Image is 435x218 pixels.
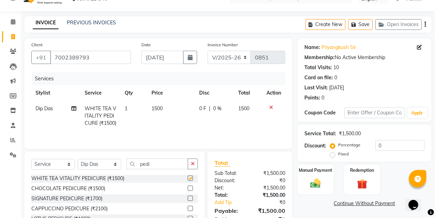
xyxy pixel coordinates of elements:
[375,19,422,30] button: Open Invoices
[31,51,51,64] button: +91
[333,64,339,71] div: 10
[338,142,360,148] label: Percentage
[209,170,250,177] div: Sub Total:
[121,85,147,101] th: Qty
[307,178,324,189] img: _cash.svg
[250,177,291,184] div: ₹0
[147,85,195,101] th: Price
[299,200,430,207] a: Continue Without Payment
[250,207,291,215] div: ₹1,500.00
[304,64,332,71] div: Total Visits:
[31,175,124,182] div: WHITE TEA VITALITY PEDICURE (₹1500)
[338,151,349,157] label: Fixed
[213,105,222,112] span: 0 %
[304,130,336,137] div: Service Total:
[32,72,290,85] div: Services
[199,105,206,112] span: 0 F
[344,107,404,118] input: Enter Offer / Coupon Code
[334,74,337,81] div: 0
[354,178,371,191] img: _gift.svg
[299,167,332,173] label: Manual Payment
[304,44,320,51] div: Name:
[339,130,361,137] div: ₹1,500.00
[209,199,257,206] a: Add Tip
[195,85,234,101] th: Disc
[215,159,231,167] span: Total
[250,192,291,199] div: ₹1,500.00
[125,105,127,112] span: 1
[209,177,250,184] div: Discount:
[209,184,250,192] div: Net:
[209,192,250,199] div: Total:
[304,94,320,102] div: Points:
[238,105,249,112] span: 1500
[31,195,102,202] div: SIGNATURE PEDICURE (₹1700)
[304,109,344,116] div: Coupon Code
[257,199,290,206] div: ₹0
[31,85,80,101] th: Stylist
[304,54,425,61] div: No Active Membership
[50,51,131,64] input: Search by Name/Mobile/Email/Code
[209,105,210,112] span: |
[209,207,250,215] div: Payable:
[329,84,344,91] div: [DATE]
[208,42,238,48] label: Invoice Number
[321,44,356,51] a: Priyangkush Sir
[36,105,53,112] span: Dip Das
[67,19,116,26] a: PREVIOUS INVOICES
[304,142,326,150] div: Discount:
[348,19,373,30] button: Save
[350,167,374,173] label: Redemption
[152,105,163,112] span: 1500
[31,185,105,192] div: CHOCOLATE PEDICURE (₹1500)
[304,84,328,91] div: Last Visit:
[126,159,188,169] input: Search or Scan
[407,108,427,118] button: Apply
[234,85,262,101] th: Total
[31,42,42,48] label: Client
[141,42,151,48] label: Date
[406,190,428,211] iframe: chat widget
[33,17,59,29] a: INVOICE
[304,54,335,61] div: Membership:
[80,85,121,101] th: Service
[321,94,324,102] div: 0
[250,184,291,192] div: ₹1,500.00
[305,19,345,30] button: Create New
[262,85,285,101] th: Action
[85,105,116,126] span: WHITE TEA VITALITY PEDICURE (₹1500)
[250,170,291,177] div: ₹1,500.00
[31,205,108,212] div: CAPPUCCINO PEDICURE (₹2100)
[304,74,333,81] div: Card on file:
